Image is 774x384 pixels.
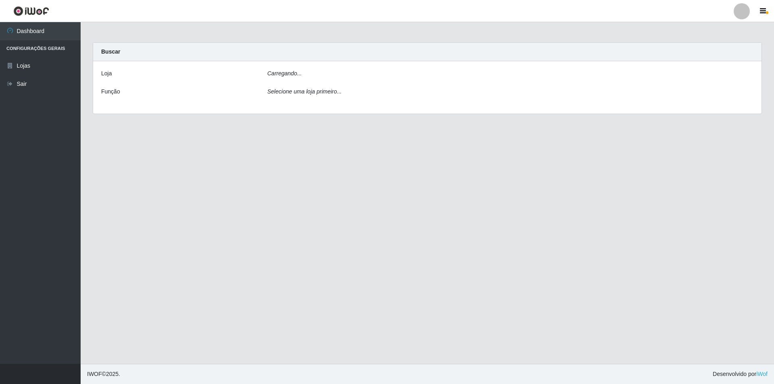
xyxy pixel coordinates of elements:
img: CoreUI Logo [13,6,49,16]
i: Carregando... [267,70,302,77]
a: iWof [756,371,768,377]
label: Loja [101,69,112,78]
label: Função [101,87,120,96]
span: Desenvolvido por [713,370,768,378]
i: Selecione uma loja primeiro... [267,88,341,95]
span: IWOF [87,371,102,377]
strong: Buscar [101,48,120,55]
span: © 2025 . [87,370,120,378]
